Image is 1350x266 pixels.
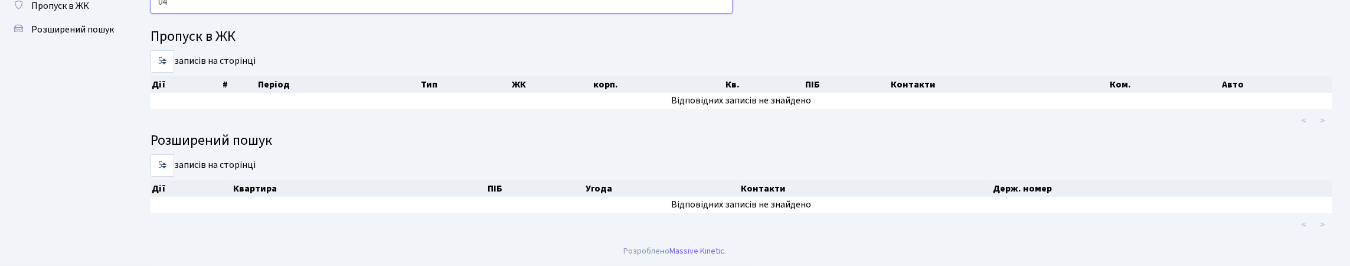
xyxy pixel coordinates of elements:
[151,154,256,177] label: записів на сторінці
[232,180,486,197] th: Квартира
[151,28,1332,46] h4: Пропуск в ЖК
[221,76,257,93] th: #
[151,132,1332,150] h4: Розширений пошук
[257,76,420,93] th: Період
[992,180,1332,197] th: Держ. номер
[724,76,804,93] th: Кв.
[151,93,1332,109] td: Відповідних записів не знайдено
[670,245,725,257] a: Massive Kinetic
[420,76,510,93] th: Тип
[511,76,593,93] th: ЖК
[890,76,1109,93] th: Контакти
[584,180,740,197] th: Угода
[592,76,724,93] th: корп.
[1221,76,1333,93] th: Авто
[1109,76,1221,93] th: Ком.
[151,50,256,73] label: записів на сторінці
[151,76,221,93] th: Дії
[151,197,1332,213] td: Відповідних записів не знайдено
[624,245,727,258] div: Розроблено .
[804,76,890,93] th: ПІБ
[6,18,124,41] a: Розширений пошук
[151,180,232,197] th: Дії
[31,23,114,36] span: Розширений пошук
[151,50,174,73] select: записів на сторінці
[151,154,174,177] select: записів на сторінці
[740,180,991,197] th: Контакти
[486,180,584,197] th: ПІБ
